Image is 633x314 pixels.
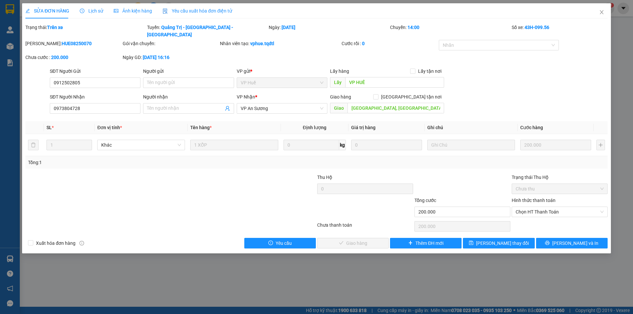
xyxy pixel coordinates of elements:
span: exclamation-circle [268,241,273,246]
div: Cước rồi : [342,40,437,47]
div: Tuyến: [146,24,268,38]
span: VP Nhận [237,94,255,100]
button: delete [28,140,39,150]
span: [GEOGRAPHIC_DATA] tận nơi [378,93,444,100]
div: Ngày GD: [123,54,219,61]
b: 200.000 [51,55,68,60]
div: Tổng: 1 [28,159,244,166]
div: Trạng thái: [25,24,146,38]
span: Lấy tận nơi [415,68,444,75]
div: SĐT Người Gửi [50,68,140,75]
span: Lấy [330,77,345,88]
span: VP Huế [241,78,323,88]
span: Chưa thu [516,184,604,194]
span: Lấy hàng [330,69,349,74]
button: exclamation-circleYêu cầu [244,238,316,248]
span: kg [339,140,346,150]
span: Giao [330,103,347,113]
span: Chọn HT Thanh Toán [516,207,604,217]
span: VP An Sương [241,103,323,113]
span: Yêu cầu [276,240,292,247]
div: Trạng thái Thu Hộ [512,174,608,181]
div: Người nhận [143,93,234,100]
span: Đơn vị tính [97,125,122,130]
b: 0 [362,41,365,46]
label: Hình thức thanh toán [512,198,556,203]
span: Khác [101,140,181,150]
div: Gói vận chuyển: [123,40,219,47]
div: Số xe: [511,24,608,38]
b: Trên xe [47,25,63,30]
span: Thêm ĐH mới [415,240,443,247]
input: Dọc đường [347,103,444,113]
button: printer[PERSON_NAME] và In [536,238,608,248]
span: [PERSON_NAME] và In [552,240,598,247]
b: Quảng Trị - [GEOGRAPHIC_DATA] - [GEOGRAPHIC_DATA] [147,25,233,37]
span: [PERSON_NAME] thay đổi [476,240,529,247]
span: Xuất hóa đơn hàng [33,240,78,247]
button: Close [592,3,611,22]
button: plus [596,140,605,150]
span: clock-circle [80,9,84,13]
div: VP gửi [237,68,327,75]
button: checkGiao hàng [317,238,389,248]
b: [DATE] 16:16 [143,55,169,60]
span: Thu Hộ [317,175,332,180]
span: Ảnh kiện hàng [114,8,152,14]
span: Yêu cầu xuất hóa đơn điện tử [163,8,232,14]
div: Người gửi [143,68,234,75]
span: Giao hàng [330,94,351,100]
span: SỬA ĐƠN HÀNG [25,8,69,14]
button: plusThêm ĐH mới [390,238,462,248]
span: SL [46,125,52,130]
div: SĐT Người Nhận [50,93,140,100]
img: icon [163,9,168,14]
span: info-circle [79,241,84,245]
span: Tên hàng [190,125,212,130]
b: [DATE] [282,25,295,30]
span: printer [545,241,550,246]
span: Tổng cước [414,198,436,203]
div: Ngày: [268,24,390,38]
input: Ghi Chú [427,140,515,150]
span: user-add [225,106,230,111]
input: 0 [520,140,591,150]
th: Ghi chú [425,121,518,134]
input: VD: Bàn, Ghế [190,140,278,150]
span: Lịch sử [80,8,103,14]
span: close [599,10,604,15]
div: Chuyến: [389,24,511,38]
span: Giá trị hàng [351,125,376,130]
span: edit [25,9,30,13]
input: 0 [351,140,422,150]
b: vphue.tqdtl [250,41,274,46]
span: plus [408,241,413,246]
span: save [469,241,473,246]
span: Định lượng [303,125,326,130]
b: 43H-099.56 [525,25,549,30]
div: Chưa thanh toán [316,221,414,233]
div: Nhân viên tạo: [220,40,340,47]
span: picture [114,9,118,13]
div: Chưa cước : [25,54,121,61]
b: 14:00 [407,25,419,30]
b: HUE08250070 [62,41,92,46]
button: save[PERSON_NAME] thay đổi [463,238,534,248]
div: [PERSON_NAME]: [25,40,121,47]
input: Dọc đường [345,77,444,88]
span: Cước hàng [520,125,543,130]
